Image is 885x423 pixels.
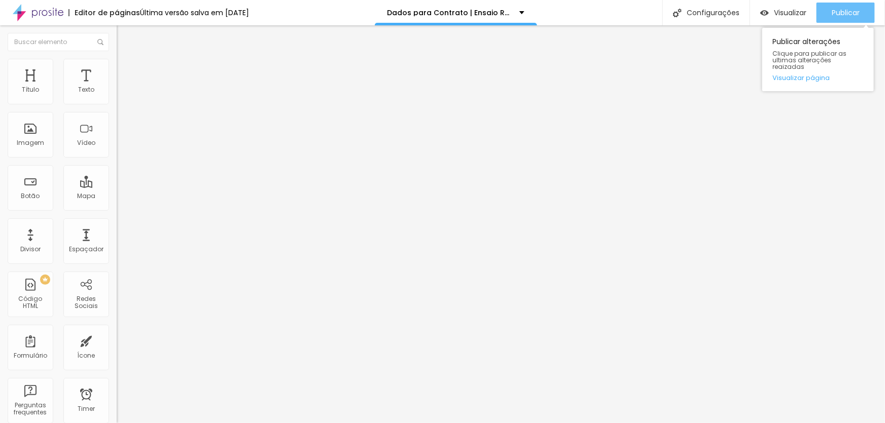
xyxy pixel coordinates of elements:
[772,74,864,81] a: Visualizar página
[774,9,806,17] span: Visualizar
[832,9,860,17] span: Publicar
[762,28,874,91] div: Publicar alterações
[17,139,44,146] div: Imagem
[21,193,40,200] div: Botão
[673,9,682,17] img: Icone
[14,352,47,359] div: Formulário
[10,402,50,416] div: Perguntas frequentes
[69,246,103,253] div: Espaçador
[140,9,249,16] div: Última versão salva em [DATE]
[117,25,885,423] iframe: Editor
[817,3,875,23] button: Publicar
[66,295,106,310] div: Redes Sociais
[77,139,95,146] div: Vídeo
[8,33,109,51] input: Buscar elemento
[772,50,864,70] span: Clique para publicar as ultimas alterações reaizadas
[20,246,41,253] div: Divisor
[750,3,817,23] button: Visualizar
[78,405,95,412] div: Timer
[77,193,95,200] div: Mapa
[760,9,769,17] img: view-1.svg
[78,86,94,93] div: Texto
[78,352,95,359] div: Ícone
[387,9,512,16] p: Dados para Contrato | Ensaio Retratos
[68,9,140,16] div: Editor de páginas
[10,295,50,310] div: Código HTML
[22,86,39,93] div: Título
[97,39,103,45] img: Icone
